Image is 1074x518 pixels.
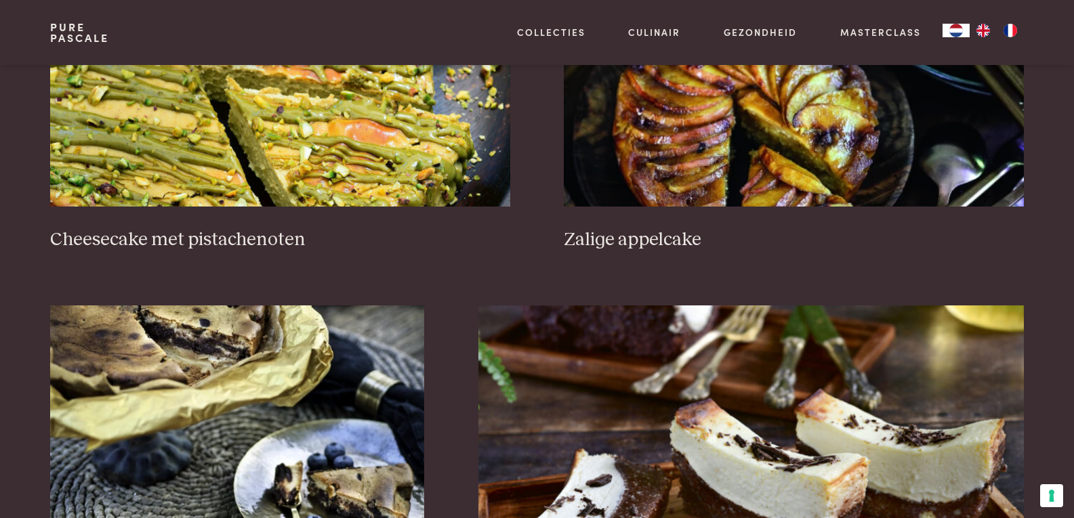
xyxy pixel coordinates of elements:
[943,24,970,37] div: Language
[628,25,680,39] a: Culinair
[943,24,1024,37] aside: Language selected: Nederlands
[970,24,997,37] a: EN
[840,25,921,39] a: Masterclass
[517,25,585,39] a: Collecties
[970,24,1024,37] ul: Language list
[564,228,1023,252] h3: Zalige appelcake
[50,22,109,43] a: PurePascale
[724,25,797,39] a: Gezondheid
[50,228,510,252] h3: Cheesecake met pistachenoten
[943,24,970,37] a: NL
[997,24,1024,37] a: FR
[1040,484,1063,507] button: Uw voorkeuren voor toestemming voor trackingtechnologieën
